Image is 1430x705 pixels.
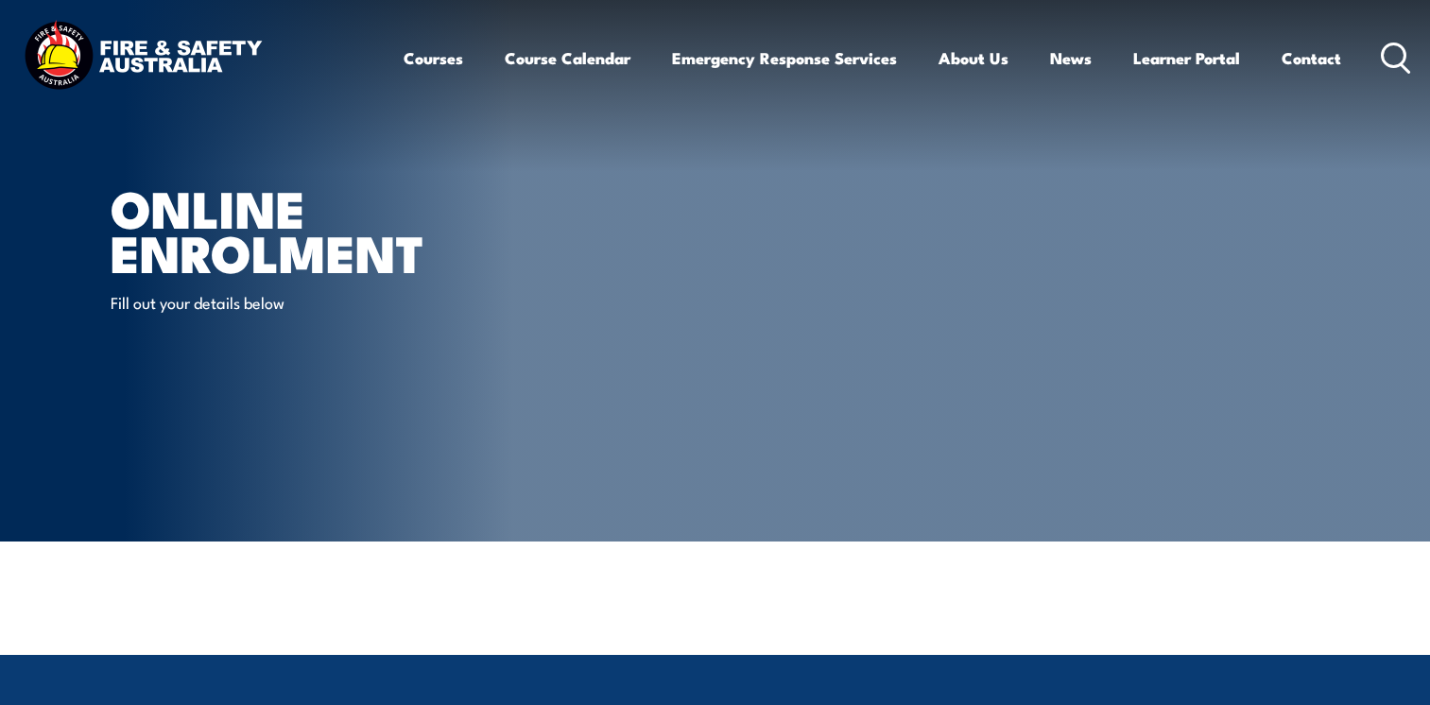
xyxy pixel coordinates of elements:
a: About Us [939,33,1008,83]
a: Courses [404,33,463,83]
a: Emergency Response Services [672,33,897,83]
a: Contact [1282,33,1341,83]
h1: Online Enrolment [111,185,577,273]
a: Course Calendar [505,33,630,83]
p: Fill out your details below [111,291,456,313]
a: News [1050,33,1092,83]
a: Learner Portal [1133,33,1240,83]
